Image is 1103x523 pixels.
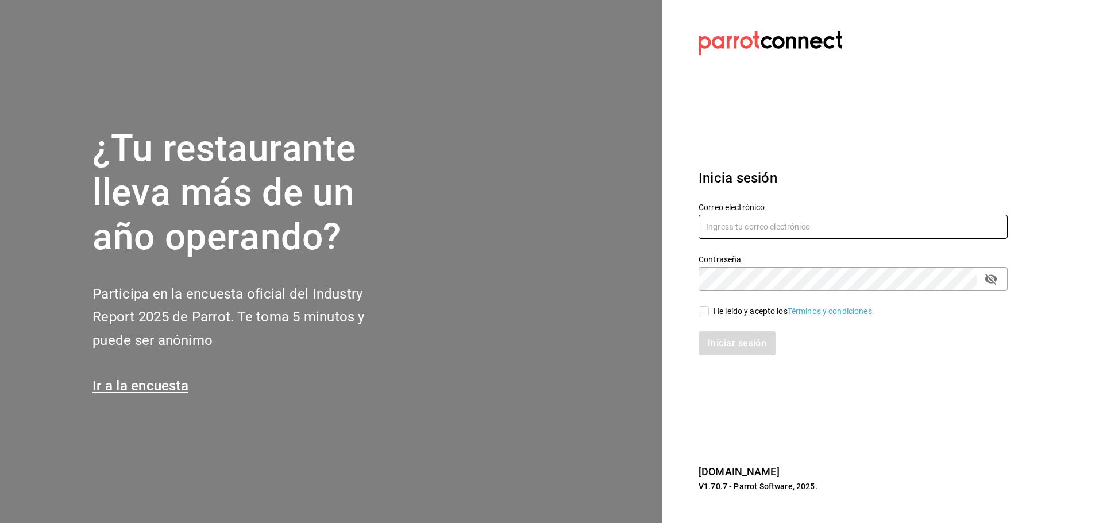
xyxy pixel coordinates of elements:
[92,378,188,394] a: Ir a la encuesta
[699,203,1008,211] label: Correo electrónico
[699,168,1008,188] h3: Inicia sesión
[92,282,403,352] h2: Participa en la encuesta oficial del Industry Report 2025 de Parrot. Te toma 5 minutos y puede se...
[788,307,874,316] a: Términos y condiciones.
[92,127,403,259] h1: ¿Tu restaurante lleva más de un año operando?
[699,466,780,478] a: [DOMAIN_NAME]
[699,255,1008,264] label: Contraseña
[714,305,874,317] div: He leído y acepto los
[699,215,1008,239] input: Ingresa tu correo electrónico
[699,481,1008,492] p: V1.70.7 - Parrot Software, 2025.
[981,269,1001,289] button: passwordField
